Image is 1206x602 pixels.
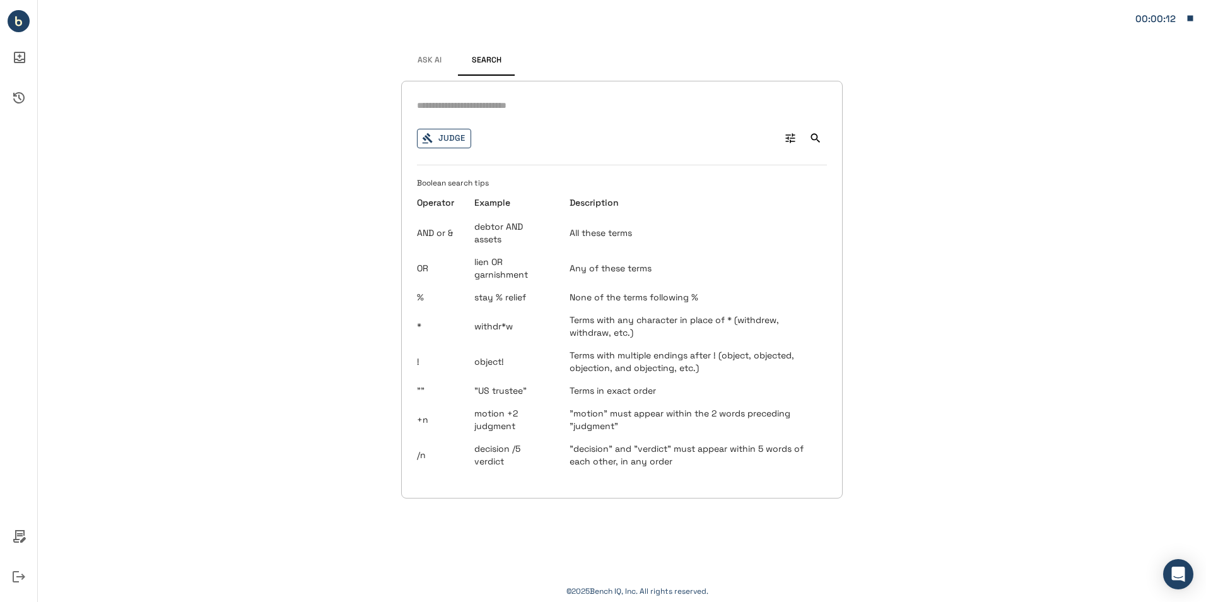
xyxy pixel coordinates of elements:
[559,286,827,309] td: None of the terms following %
[458,45,515,76] button: Search
[464,251,559,286] td: lien OR garnishment
[559,437,827,473] td: "decision" and "verdict" must appear within 5 words of each other, in any order
[417,251,464,286] td: OR
[559,344,827,379] td: Terms with multiple endings after ! (object, objected, objection, and objecting, etc.)
[417,215,464,251] td: AND or &
[417,129,471,148] button: Judge
[1163,559,1193,589] div: Open Intercom Messenger
[417,190,464,215] th: Operator
[464,309,559,344] td: withdr*w
[559,190,827,215] th: Description
[417,437,464,473] td: /n
[418,56,442,66] span: Ask AI
[464,402,559,437] td: motion +2 judgment
[464,286,559,309] td: stay % relief
[559,309,827,344] td: Terms with any character in place of * (withdrew, withdraw, etc.)
[559,379,827,402] td: Terms in exact order
[559,215,827,251] td: All these terms
[417,286,464,309] td: %
[779,127,802,150] button: Advanced Search
[1135,11,1180,27] div: Matter: 445999.000004
[1129,5,1201,32] button: Matter: 445999.000004
[417,402,464,437] td: +n
[417,178,489,198] span: Boolean search tips
[464,437,559,473] td: decision /5 verdict
[559,402,827,437] td: "motion" must appear within the 2 words preceding "judgment"
[804,127,827,150] button: Search
[417,344,464,379] td: !
[464,344,559,379] td: object!
[417,379,464,402] td: ""
[464,190,559,215] th: Example
[559,251,827,286] td: Any of these terms
[464,215,559,251] td: debtor AND assets
[464,379,559,402] td: "US trustee"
